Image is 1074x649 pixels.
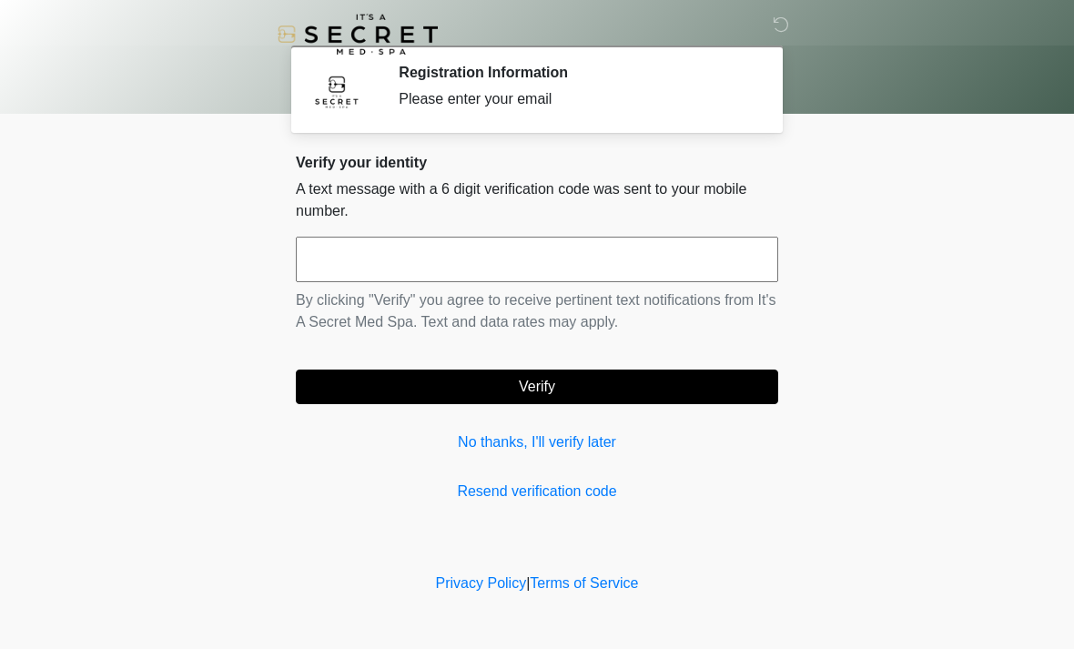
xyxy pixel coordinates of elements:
[296,154,778,171] h2: Verify your identity
[296,481,778,502] a: Resend verification code
[530,575,638,591] a: Terms of Service
[436,575,527,591] a: Privacy Policy
[526,575,530,591] a: |
[278,14,438,55] img: It's A Secret Med Spa Logo
[309,64,364,118] img: Agent Avatar
[296,431,778,453] a: No thanks, I'll verify later
[296,370,778,404] button: Verify
[399,88,751,110] div: Please enter your email
[296,289,778,333] p: By clicking "Verify" you agree to receive pertinent text notifications from It's A Secret Med Spa...
[296,178,778,222] p: A text message with a 6 digit verification code was sent to your mobile number.
[399,64,751,81] h2: Registration Information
